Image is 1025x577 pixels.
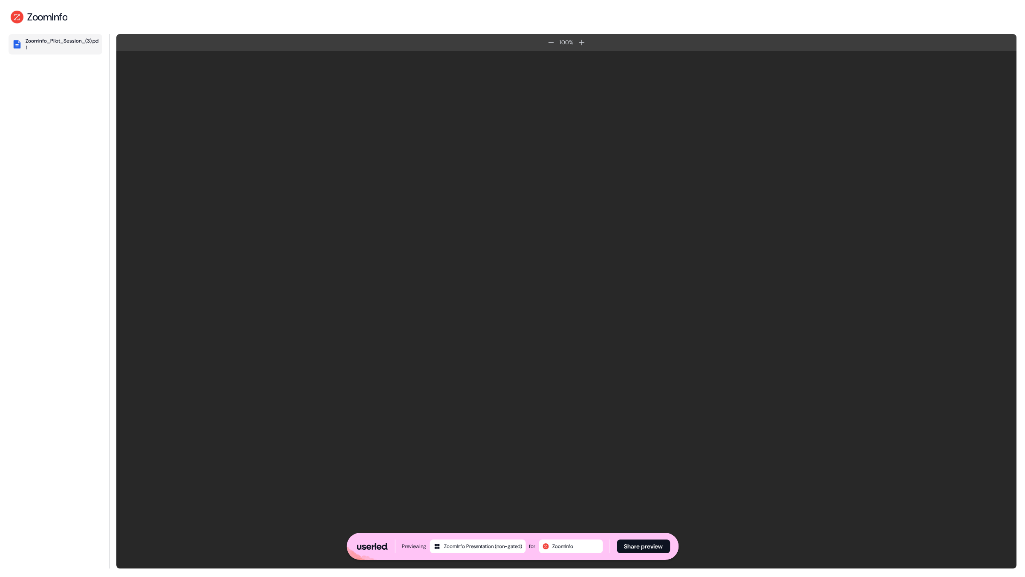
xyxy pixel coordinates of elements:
[552,542,573,551] div: ZoomInfo
[9,34,102,55] button: ZoomInfo_Pilot_Session_(3).pdf
[444,542,522,551] div: ZoomInfo Presentation (non-gated)
[402,542,426,551] div: Previewing
[558,38,575,47] div: 100 %
[26,37,99,51] div: ZoomInfo_Pilot_Session_(3).pdf
[27,11,67,23] div: ZoomInfo
[529,542,535,551] div: for
[617,540,670,553] button: Share preview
